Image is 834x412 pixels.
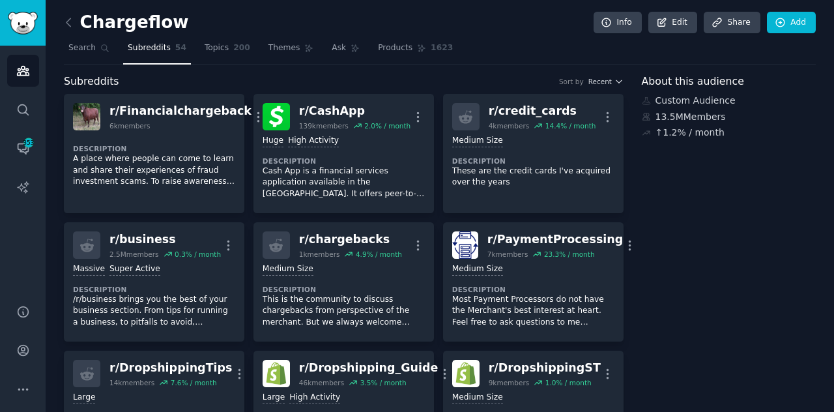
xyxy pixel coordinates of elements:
[109,250,159,259] div: 2.5M members
[171,378,217,387] div: 7.6 % / month
[545,121,596,130] div: 14.4 % / month
[360,378,407,387] div: 3.5 % / month
[73,263,105,276] div: Massive
[489,378,530,387] div: 9k members
[655,126,725,140] div: ↑ 1.2 % / month
[642,110,816,124] div: 13.5M Members
[487,231,624,248] div: r/ PaymentProcessing
[594,12,642,34] a: Info
[452,166,614,188] p: These are the credit cards I've acquired over the years
[378,42,412,54] span: Products
[588,77,624,86] button: Recent
[175,250,221,259] div: 0.3 % / month
[452,285,614,294] dt: Description
[68,42,96,54] span: Search
[64,38,114,65] a: Search
[73,285,235,294] dt: Description
[373,38,457,65] a: Products1623
[332,42,346,54] span: Ask
[544,250,595,259] div: 23.3 % / month
[263,392,285,404] div: Large
[109,378,154,387] div: 14k members
[263,285,425,294] dt: Description
[356,250,402,259] div: 4.9 % / month
[264,38,319,65] a: Themes
[489,360,601,376] div: r/ DropshippingST
[767,12,816,34] a: Add
[704,12,760,34] a: Share
[8,12,38,35] img: GummySearch logo
[648,12,697,34] a: Edit
[64,222,244,342] a: r/business2.5Mmembers0.3% / monthMassiveSuper ActiveDescription/r/business brings you the best of...
[299,378,344,387] div: 46k members
[443,94,624,213] a: r/credit_cards4kmembers14.4% / monthMedium SizeDescriptionThese are the credit cards I've acquire...
[73,144,235,153] dt: Description
[288,135,339,147] div: High Activity
[109,121,151,130] div: 6k members
[109,263,160,276] div: Super Active
[452,294,614,329] p: Most Payment Processors do not have the Merchant's best interest at heart. Feel free to ask quest...
[23,138,35,147] span: 353
[327,38,364,65] a: Ask
[452,360,480,387] img: DropshippingST
[364,121,410,130] div: 2.0 % / month
[443,222,624,342] a: PaymentProcessingr/PaymentProcessing7kmembers23.3% / monthMedium SizeDescriptionMost Payment Proc...
[431,42,453,54] span: 1623
[588,77,612,86] span: Recent
[263,263,313,276] div: Medium Size
[233,42,250,54] span: 200
[253,222,434,342] a: r/chargebacks1kmembers4.9% / monthMedium SizeDescriptionThis is the community to discuss chargeba...
[299,360,439,376] div: r/ Dropshipping_Guide
[487,250,528,259] div: 7k members
[73,153,235,188] p: A place where people can come to learn and share their experiences of fraud investment scams. To ...
[263,103,290,130] img: CashApp
[642,74,744,90] span: About this audience
[64,12,188,33] h2: Chargeflow
[299,231,402,248] div: r/ chargebacks
[64,94,244,213] a: Financialchargebackr/Financialchargeback6kmembersDescriptionA place where people can come to lear...
[268,42,300,54] span: Themes
[109,360,233,376] div: r/ DropshippingTips
[263,156,425,166] dt: Description
[253,94,434,213] a: CashAppr/CashApp139kmembers2.0% / monthHugeHigh ActivityDescriptionCash App is a financial servic...
[452,263,503,276] div: Medium Size
[263,166,425,200] p: Cash App is a financial services application available in the [GEOGRAPHIC_DATA]. It offers peer-t...
[73,103,100,130] img: Financialchargeback
[489,103,596,119] div: r/ credit_cards
[289,392,340,404] div: High Activity
[452,135,503,147] div: Medium Size
[73,392,95,404] div: Large
[559,77,584,86] div: Sort by
[123,38,191,65] a: Subreddits54
[175,42,186,54] span: 54
[299,103,410,119] div: r/ CashApp
[109,231,221,248] div: r/ business
[7,132,39,164] a: 353
[73,294,235,329] p: /r/business brings you the best of your business section. From tips for running a business, to pi...
[642,94,816,108] div: Custom Audience
[299,121,349,130] div: 139k members
[263,360,290,387] img: Dropshipping_Guide
[489,121,530,130] div: 4k members
[452,392,503,404] div: Medium Size
[64,74,119,90] span: Subreddits
[452,156,614,166] dt: Description
[263,294,425,329] p: This is the community to discuss chargebacks from perspective of the merchant. But we always welc...
[452,231,478,259] img: PaymentProcessing
[200,38,255,65] a: Topics200
[263,135,283,147] div: Huge
[299,250,340,259] div: 1k members
[545,378,592,387] div: 1.0 % / month
[109,103,252,119] div: r/ Financialchargeback
[128,42,171,54] span: Subreddits
[205,42,229,54] span: Topics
